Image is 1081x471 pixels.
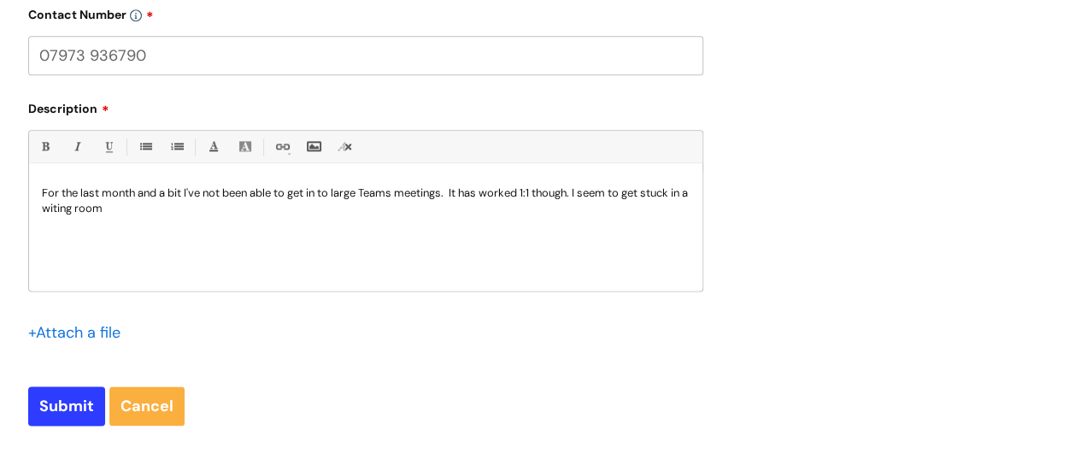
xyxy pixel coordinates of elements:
a: Remove formatting (Ctrl-\) [334,136,355,157]
img: info-icon.svg [130,9,142,21]
a: Back Color [234,136,256,157]
label: Description [28,96,703,116]
a: Bold (Ctrl-B) [34,136,56,157]
a: Font Color [203,136,224,157]
label: Contact Number [28,2,703,22]
a: Italic (Ctrl-I) [66,136,87,157]
a: Underline(Ctrl-U) [97,136,119,157]
p: For the last month and a bit I've not been able to get in to large Teams meetings. It has worked ... [42,185,690,216]
a: • Unordered List (Ctrl-Shift-7) [134,136,156,157]
div: Attach a file [28,319,131,346]
input: Submit [28,386,105,426]
a: Cancel [109,386,185,426]
a: Insert Image... [303,136,324,157]
a: 1. Ordered List (Ctrl-Shift-8) [166,136,187,157]
span: + [28,322,36,343]
a: Link [271,136,292,157]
